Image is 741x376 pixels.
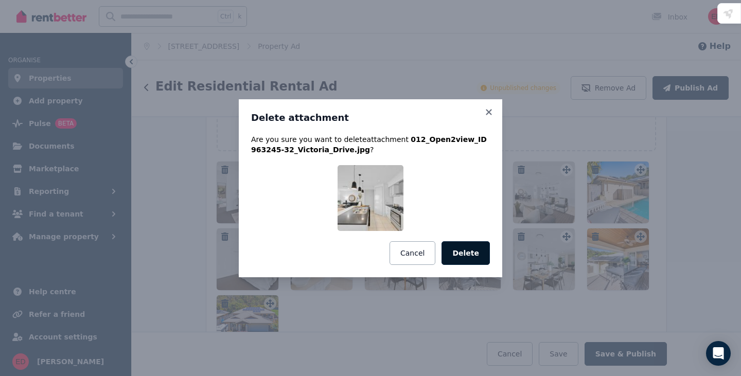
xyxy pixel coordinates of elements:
button: Delete [442,241,490,265]
button: Cancel [390,241,435,265]
span: 012_Open2view_ID963245-32_Victoria_Drive.jpg [251,135,487,154]
img: 012_Open2view_ID963245-32_Victoria_Drive.jpg [338,165,403,231]
h3: Delete attachment [251,112,490,124]
p: Are you sure you want to delete attachment ? [251,134,490,155]
div: Open Intercom Messenger [706,341,731,366]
